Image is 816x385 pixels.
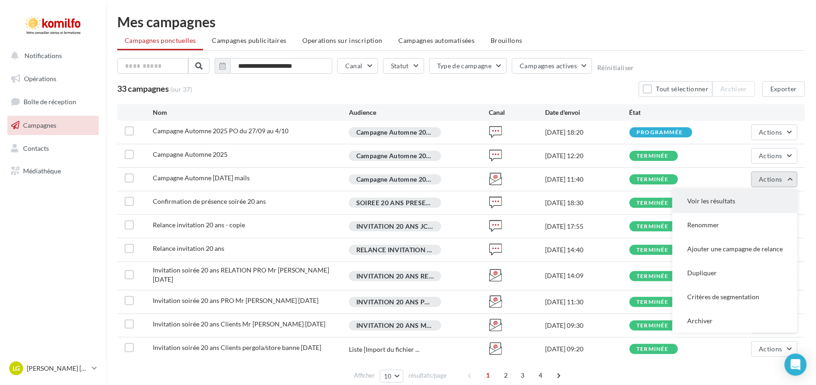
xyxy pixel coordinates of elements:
span: Médiathèque [23,167,61,175]
div: Mes campagnes [117,15,805,29]
span: Campagnes publicitaires [212,36,286,44]
span: Invitation soirée 20 ans RELATION PRO Mr VERRIER 2025-05-13 [153,266,329,283]
div: RELANCE INVITATION 20 ANS [DATE] [349,245,441,255]
button: Actions [751,341,798,357]
button: Actions [751,124,798,140]
div: [DATE] 18:20 [545,128,629,137]
div: INVITATION 20 ANS JC [DATE] [349,221,441,231]
span: Campagne Automne 2025 [153,150,228,158]
div: INVITATION 20 ANS MR [PERSON_NAME] [DATE] [349,320,441,331]
div: terminée [637,323,669,329]
span: 10 [384,373,392,380]
span: résultats/page [408,371,447,380]
span: 33 campagnes [117,83,169,94]
div: [DATE] 14:40 [545,245,629,255]
div: [DATE] 18:30 [545,198,629,207]
div: Date d'envoi [545,108,629,117]
p: [PERSON_NAME] [PERSON_NAME] [27,364,88,373]
button: Dupliquer [672,261,798,285]
span: Opérations [24,75,56,83]
div: [DATE] 11:30 [545,297,629,307]
div: terminée [637,200,669,206]
button: Type de campagne [429,58,507,74]
span: Boîte de réception [24,98,76,106]
div: [DATE] 12:20 [545,151,629,160]
span: Operations sur inscription [302,36,382,44]
div: Campagne Automne 2025 [349,174,441,184]
div: SOIREE 20 ANS PRESENT [DATE] [349,198,441,208]
a: Opérations [6,69,101,89]
button: Voir les résultats [672,189,798,213]
div: INVITATION 20 ANS PRO [DATE] [349,297,441,307]
div: [DATE] 14:09 [545,271,629,280]
span: Contacts [23,144,49,152]
button: Notifications [6,46,97,65]
div: Open Intercom Messenger [785,354,807,376]
button: Actions [751,172,798,187]
div: programmée [637,130,683,136]
a: LG [PERSON_NAME] [PERSON_NAME] [7,360,99,377]
span: Invitation soirée 20 ans PRO Mr VERRIER 2025-05-13 [153,296,318,304]
span: Actions [759,345,782,353]
button: Campagnes actives [512,58,592,74]
span: Invitation soirée 20 ans Clients pergola/store banne 2025-05-10 [153,344,321,351]
button: Exporter [762,81,805,97]
button: Actions [751,148,798,164]
button: Critères de segmentation [672,285,798,309]
button: Canal [337,58,378,74]
div: terminée [637,153,669,159]
span: Liste [Import du fichier ... [349,345,420,354]
a: Médiathèque [6,161,101,181]
span: 1 [481,368,496,383]
span: LG [12,364,20,373]
div: Campagne Automne 2025 [349,127,441,137]
button: 10 [380,370,403,383]
span: Notifications [24,52,62,59]
span: Actions [759,128,782,136]
span: Brouillons [491,36,522,44]
span: Relance invitation 20 ans - copie [153,221,245,229]
span: 4 [534,368,548,383]
a: Campagnes [6,116,101,135]
div: INVITATION 20 ANS RELATIONS PRO MR [PERSON_NAME] [DATE] [349,271,441,281]
span: 2 [499,368,514,383]
div: terminée [637,273,669,279]
div: terminée [637,346,669,352]
span: Confirmation de présence soirée 20 ans [153,197,266,205]
div: [DATE] 17:55 [545,222,629,231]
button: Tout sélectionner [639,81,713,97]
span: Campagne Automne 2025-09-09 mails [153,174,250,182]
button: Archiver [672,309,798,333]
div: État [630,108,714,117]
button: Renommer [672,213,798,237]
a: Boîte de réception [6,92,101,112]
span: Relance invitation 20 ans [153,244,224,252]
span: Campagnes automatisées [399,36,475,44]
span: Actions [759,152,782,160]
div: [DATE] 09:30 [545,321,629,330]
span: Actions [759,175,782,183]
div: Audience [349,108,489,117]
span: Invitation soirée 20 ans Clients Mr VERRIER 2025-05-10 [153,320,325,328]
span: Afficher [354,371,375,380]
div: [DATE] 11:40 [545,175,629,184]
div: terminée [637,247,669,253]
button: Archiver [713,81,755,97]
span: Campagne Automne 2025 PO du 27/09 au 4/10 [153,127,288,135]
a: Contacts [6,139,101,158]
div: Campagne Automne 2025 [349,151,441,161]
span: (sur 37) [170,85,192,94]
span: Campagnes actives [520,62,577,70]
button: Ajouter une campagne de relance [672,237,798,261]
div: Nom [153,108,349,117]
span: 3 [516,368,530,383]
div: terminée [637,299,669,305]
button: Statut [383,58,424,74]
span: Campagnes [23,121,56,129]
button: Réinitialiser [597,64,634,71]
div: [DATE] 09:20 [545,344,629,354]
div: Canal [489,108,546,117]
div: terminée [637,224,669,230]
div: terminée [637,177,669,183]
